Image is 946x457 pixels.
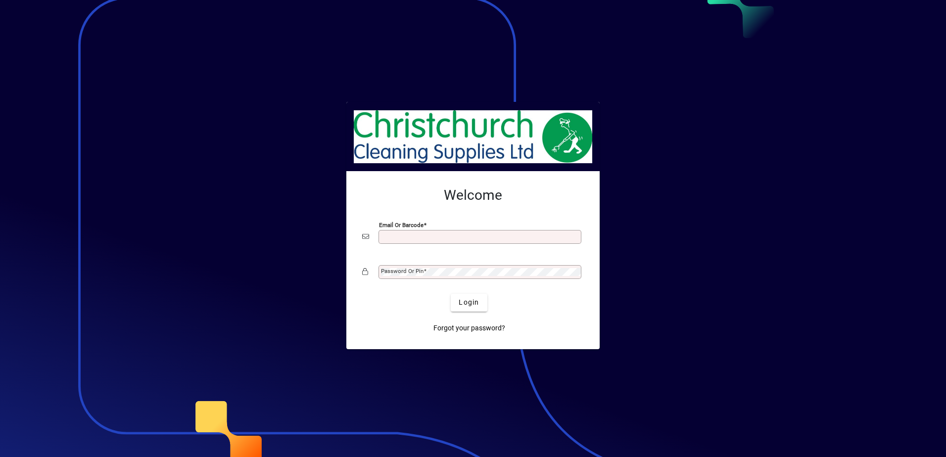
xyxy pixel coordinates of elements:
[362,187,584,204] h2: Welcome
[379,221,424,228] mat-label: Email or Barcode
[433,323,505,333] span: Forgot your password?
[381,268,424,274] mat-label: Password or Pin
[451,294,487,312] button: Login
[459,297,479,308] span: Login
[429,320,509,337] a: Forgot your password?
